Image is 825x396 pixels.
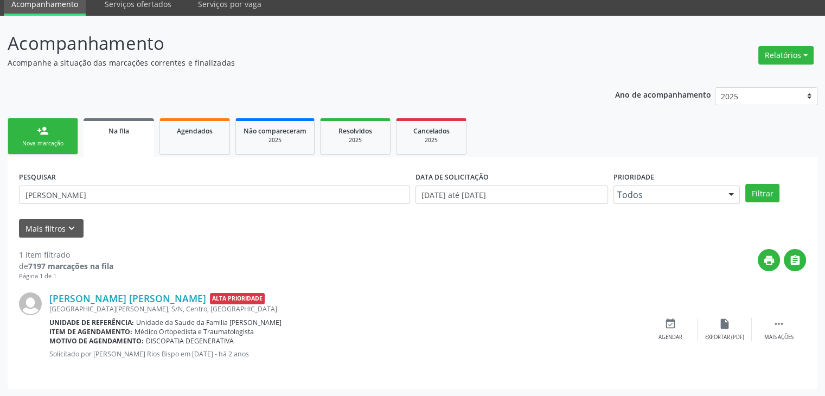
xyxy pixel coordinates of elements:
div: [GEOGRAPHIC_DATA][PERSON_NAME], S/N, Centro, [GEOGRAPHIC_DATA] [49,304,643,314]
strong: 7197 marcações na fila [28,261,113,271]
span: Cancelados [413,126,450,136]
div: Agendar [658,334,682,341]
button: Relatórios [758,46,814,65]
span: Resolvidos [338,126,372,136]
span: Agendados [177,126,213,136]
b: Unidade de referência: [49,318,134,327]
div: 2025 [244,136,306,144]
span: Unidade da Saude da Familia [PERSON_NAME] [136,318,282,327]
button: print [758,249,780,271]
label: DATA DE SOLICITAÇÃO [415,169,489,186]
button: Filtrar [745,184,779,202]
div: 2025 [328,136,382,144]
i:  [773,318,785,330]
label: Prioridade [613,169,654,186]
span: DISCOPATIA DEGENERATIVA [146,336,234,346]
span: Médico Ortopedista e Traumatologista [135,327,254,336]
div: Nova marcação [16,139,70,148]
label: PESQUISAR [19,169,56,186]
span: Todos [617,189,718,200]
div: de [19,260,113,272]
b: Motivo de agendamento: [49,336,144,346]
a: [PERSON_NAME] [PERSON_NAME] [49,292,206,304]
span: Alta Prioridade [210,293,265,304]
input: Selecione um intervalo [415,186,608,204]
i: event_available [664,318,676,330]
i:  [789,254,801,266]
p: Solicitado por [PERSON_NAME] Rios Bispo em [DATE] - há 2 anos [49,349,643,359]
div: Página 1 de 1 [19,272,113,281]
input: Nome, CNS [19,186,410,204]
div: Mais ações [764,334,794,341]
div: person_add [37,125,49,137]
div: Exportar (PDF) [705,334,744,341]
div: 1 item filtrado [19,249,113,260]
p: Acompanhe a situação das marcações correntes e finalizadas [8,57,574,68]
p: Acompanhamento [8,30,574,57]
button: Mais filtroskeyboard_arrow_down [19,219,84,238]
button:  [784,249,806,271]
div: 2025 [404,136,458,144]
span: Na fila [108,126,129,136]
img: img [19,292,42,315]
p: Ano de acompanhamento [615,87,711,101]
span: Não compareceram [244,126,306,136]
i: insert_drive_file [719,318,731,330]
b: Item de agendamento: [49,327,132,336]
i: print [763,254,775,266]
i: keyboard_arrow_down [66,222,78,234]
